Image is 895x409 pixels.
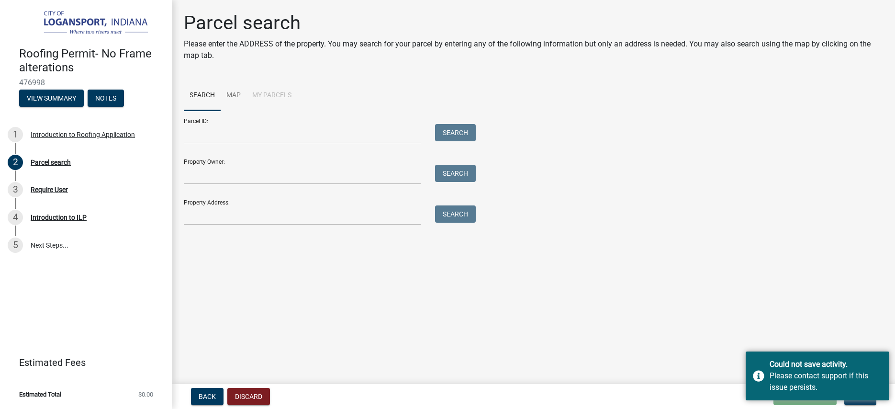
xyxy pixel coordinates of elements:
[8,238,23,253] div: 5
[770,370,882,393] div: Please contact support if this issue persists.
[435,165,476,182] button: Search
[31,214,87,221] div: Introduction to ILP
[227,388,270,405] button: Discard
[199,393,216,400] span: Back
[191,388,224,405] button: Back
[19,95,84,103] wm-modal-confirm: Summary
[19,391,61,398] span: Estimated Total
[19,10,157,37] img: City of Logansport, Indiana
[435,205,476,223] button: Search
[221,80,246,111] a: Map
[19,78,153,87] span: 476998
[19,47,165,75] h4: Roofing Permit- No Frame alterations
[138,391,153,398] span: $0.00
[19,90,84,107] button: View Summary
[8,210,23,225] div: 4
[31,131,135,138] div: Introduction to Roofing Application
[184,38,884,61] p: Please enter the ADDRESS of the property. You may search for your parcel by entering any of the f...
[184,11,884,34] h1: Parcel search
[31,186,68,193] div: Require User
[88,95,124,103] wm-modal-confirm: Notes
[184,80,221,111] a: Search
[770,359,882,370] div: Could not save activity.
[8,127,23,142] div: 1
[8,182,23,197] div: 3
[435,124,476,141] button: Search
[88,90,124,107] button: Notes
[8,155,23,170] div: 2
[8,353,157,372] a: Estimated Fees
[31,159,71,166] div: Parcel search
